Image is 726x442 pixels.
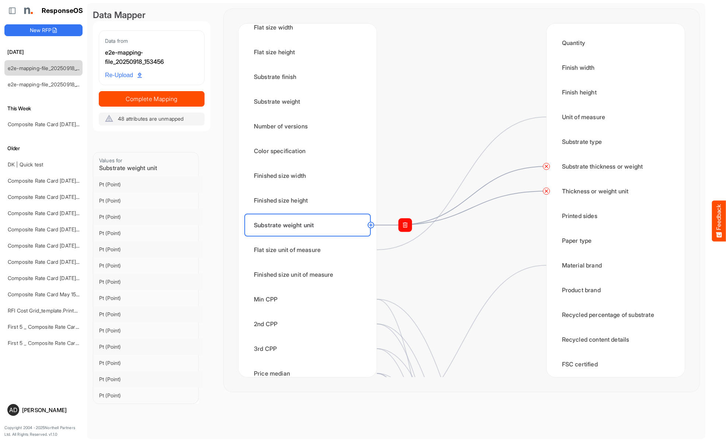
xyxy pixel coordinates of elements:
div: Pt (Point) [99,359,196,367]
div: e2e-mapping-file_20250918_153456 [105,48,198,67]
div: Data from [105,37,198,45]
button: New RFP [4,24,83,36]
span: Complete Mapping [99,94,204,104]
div: Pt (Point) [99,213,196,221]
div: 2nd CPP [244,312,371,335]
a: Composite Rate Card [DATE] mapping test_deleted [8,121,128,127]
div: Substrate finish [244,65,371,88]
div: Pt (Point) [99,311,196,318]
div: Pt (Point) [99,197,196,204]
img: Northell [20,3,35,18]
div: Substrate weight [244,90,371,113]
a: Composite Rate Card [DATE]_smaller [8,177,95,184]
div: Thickness or weight unit [552,180,679,203]
div: Finish height [552,81,679,104]
div: Price median [244,362,371,385]
a: Composite Rate Card [DATE] mapping test [8,259,108,265]
div: Quantity [552,31,679,54]
div: FSC certified [552,353,679,376]
a: Composite Rate Card [DATE] mapping test_deleted [8,210,128,216]
div: Recycled percentage of substrate [552,303,679,326]
h6: This Week [4,104,83,113]
h6: [DATE] [4,48,83,56]
a: First 5 _ Composite Rate Card [DATE] [8,324,96,330]
div: 3rd CPP [244,337,371,360]
span: Values for [99,157,123,163]
h1: ResponseOS [42,7,83,15]
div: Paper type [552,229,679,252]
div: Substrate weight unit [244,214,371,236]
button: Feedback [712,201,726,242]
span: Re-Upload [105,70,142,80]
div: Pt (Point) [99,343,196,351]
div: Substrate thickness or weight [552,155,679,178]
a: Composite Rate Card [DATE] mapping test_deleted [8,242,128,249]
a: Re-Upload [102,68,145,82]
span: Substrate weight unit [99,164,157,172]
div: Pt (Point) [99,392,196,399]
div: Flat size unit of measure [244,238,371,261]
div: Data Mapper [93,9,210,21]
a: Composite Rate Card May 15-2 [8,291,81,297]
button: Complete Mapping [99,91,205,107]
div: [PERSON_NAME] [22,407,80,413]
div: Pt (Point) [99,327,196,334]
a: Composite Rate Card [DATE] mapping test [8,275,108,281]
div: Printed sides [552,204,679,227]
div: Pt (Point) [99,278,196,286]
a: First 5 _ Composite Rate Card [DATE] [8,340,96,346]
div: Unit of measure [552,106,679,128]
a: DK | Quick test [8,161,43,168]
div: Pt (Point) [99,376,196,383]
div: Substrate type [552,130,679,153]
div: Recycled content details [552,328,679,351]
div: Flat size width [244,16,371,39]
div: Pt (Point) [99,181,196,188]
div: Min CPP [244,288,371,311]
p: Copyright 2004 - 2025 Northell Partners Ltd. All Rights Reserved. v 1.1.0 [4,425,83,438]
div: Color specification [244,139,371,162]
h6: Older [4,144,83,152]
div: Flat size height [244,41,371,63]
a: e2e-mapping-file_20250918_153456 [8,65,93,71]
span: 48 attributes are unmapped [118,115,184,122]
div: Finished size height [244,189,371,212]
div: Product brand [552,279,679,301]
div: Finished size width [244,164,371,187]
div: Finish width [552,56,679,79]
a: Composite Rate Card [DATE] mapping test_deleted [8,226,128,232]
div: Finished size unit of measure [244,263,371,286]
a: Composite Rate Card [DATE] mapping test_deleted [8,194,128,200]
div: Pt (Point) [99,229,196,237]
span: AD [9,407,17,413]
div: Material brand [552,254,679,277]
a: RFI Cost Grid_template.Prints and warehousing [8,307,119,314]
div: Pt (Point) [99,246,196,253]
div: Pt (Point) [99,294,196,302]
a: e2e-mapping-file_20250918_145238 [8,81,93,87]
div: Pt (Point) [99,262,196,269]
div: Number of versions [244,115,371,138]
